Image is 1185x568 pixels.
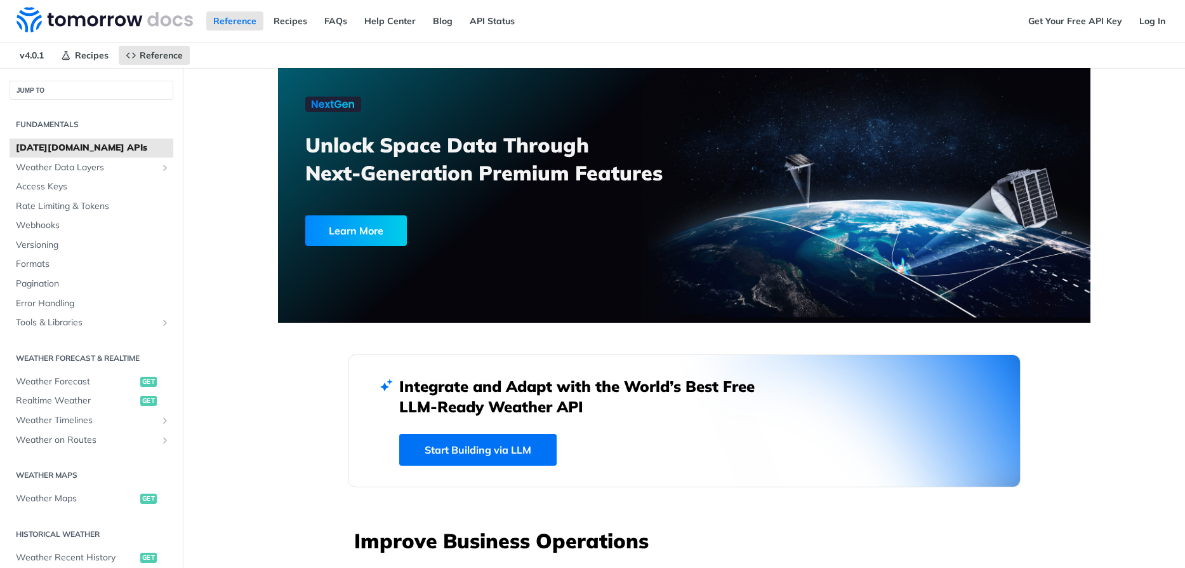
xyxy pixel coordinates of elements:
[17,7,193,32] img: Tomorrow.io Weather API Docs
[10,313,173,332] a: Tools & LibrariesShow subpages for Tools & Libraries
[354,527,1021,555] h3: Improve Business Operations
[10,139,173,158] a: [DATE][DOMAIN_NAME] APIs
[160,416,170,426] button: Show subpages for Weather Timelines
[267,11,314,30] a: Recipes
[10,119,173,130] h2: Fundamentals
[119,46,190,65] a: Reference
[160,318,170,328] button: Show subpages for Tools & Libraries
[10,372,173,391] a: Weather Forecastget
[305,97,361,112] img: NextGen
[16,375,137,388] span: Weather Forecast
[10,294,173,313] a: Error Handling
[10,529,173,540] h2: Historical Weather
[10,391,173,410] a: Realtime Weatherget
[10,489,173,508] a: Weather Mapsget
[305,215,619,246] a: Learn More
[10,216,173,235] a: Webhooks
[206,11,263,30] a: Reference
[140,377,157,387] span: get
[399,434,557,466] a: Start Building via LLM
[10,431,173,450] a: Weather on RoutesShow subpages for Weather on Routes
[16,200,170,213] span: Rate Limiting & Tokens
[463,11,522,30] a: API Status
[426,11,460,30] a: Blog
[10,236,173,255] a: Versioning
[1132,11,1172,30] a: Log In
[357,11,423,30] a: Help Center
[16,219,170,232] span: Webhooks
[16,239,170,252] span: Versioning
[16,414,157,427] span: Weather Timelines
[317,11,354,30] a: FAQs
[1021,11,1129,30] a: Get Your Free API Key
[16,395,137,407] span: Realtime Weather
[16,142,170,154] span: [DATE][DOMAIN_NAME] APIs
[16,258,170,271] span: Formats
[16,316,157,329] span: Tools & Libraries
[16,161,157,174] span: Weather Data Layers
[160,435,170,445] button: Show subpages for Weather on Routes
[305,131,698,187] h3: Unlock Space Data Through Next-Generation Premium Features
[16,297,170,310] span: Error Handling
[10,197,173,216] a: Rate Limiting & Tokens
[75,50,109,61] span: Recipes
[10,158,173,177] a: Weather Data LayersShow subpages for Weather Data Layers
[54,46,116,65] a: Recipes
[305,215,407,246] div: Learn More
[10,255,173,274] a: Formats
[10,470,173,481] h2: Weather Maps
[16,551,137,564] span: Weather Recent History
[10,274,173,294] a: Pagination
[140,494,157,504] span: get
[16,434,157,447] span: Weather on Routes
[140,553,157,563] span: get
[10,81,173,100] button: JUMP TO
[13,46,51,65] span: v4.0.1
[160,163,170,173] button: Show subpages for Weather Data Layers
[10,548,173,567] a: Weather Recent Historyget
[140,50,183,61] span: Reference
[16,180,170,193] span: Access Keys
[16,492,137,505] span: Weather Maps
[10,411,173,430] a: Weather TimelinesShow subpages for Weather Timelines
[140,396,157,406] span: get
[10,353,173,364] h2: Weather Forecast & realtime
[10,177,173,196] a: Access Keys
[16,278,170,290] span: Pagination
[399,376,774,417] h2: Integrate and Adapt with the World’s Best Free LLM-Ready Weather API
